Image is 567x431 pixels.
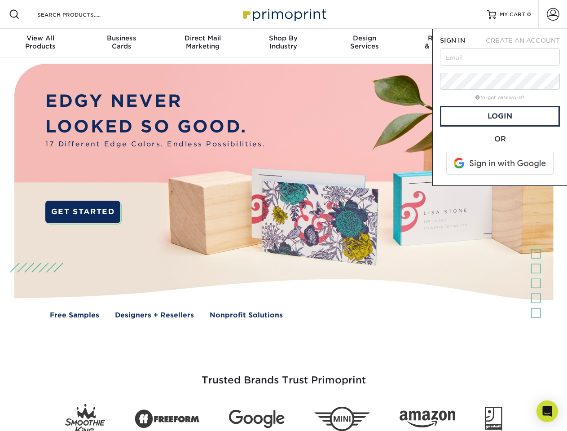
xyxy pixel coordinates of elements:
a: Direct MailMarketing [162,29,243,57]
span: Design [324,34,405,42]
h3: Trusted Brands Trust Primoprint [21,353,546,397]
span: SIGN IN [440,37,465,44]
a: Login [440,106,560,127]
p: EDGY NEVER [45,88,265,114]
span: Direct Mail [162,34,243,42]
a: Nonprofit Solutions [210,310,283,321]
img: Amazon [400,411,455,428]
a: Resources& Templates [405,29,486,57]
span: 0 [527,11,531,18]
span: 17 Different Edge Colors. Endless Possibilities. [45,139,265,150]
p: LOOKED SO GOOD. [45,114,265,140]
a: Free Samples [50,310,99,321]
a: DesignServices [324,29,405,57]
input: Email [440,48,560,66]
div: Services [324,34,405,50]
a: Designers + Resellers [115,310,194,321]
div: Marketing [162,34,243,50]
img: Goodwill [485,407,502,431]
span: MY CART [500,11,525,18]
div: OR [440,134,560,145]
a: Shop ByIndustry [243,29,324,57]
input: SEARCH PRODUCTS..... [36,9,124,20]
a: GET STARTED [45,201,120,223]
span: CREATE AN ACCOUNT [486,37,560,44]
span: Resources [405,34,486,42]
div: Open Intercom Messenger [536,400,558,422]
span: Shop By [243,34,324,42]
div: & Templates [405,34,486,50]
a: forgot password? [475,95,524,101]
div: Industry [243,34,324,50]
iframe: Google Customer Reviews [2,404,76,428]
a: BusinessCards [81,29,162,57]
div: Cards [81,34,162,50]
img: Primoprint [239,4,329,24]
img: Google [229,410,285,428]
span: Business [81,34,162,42]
